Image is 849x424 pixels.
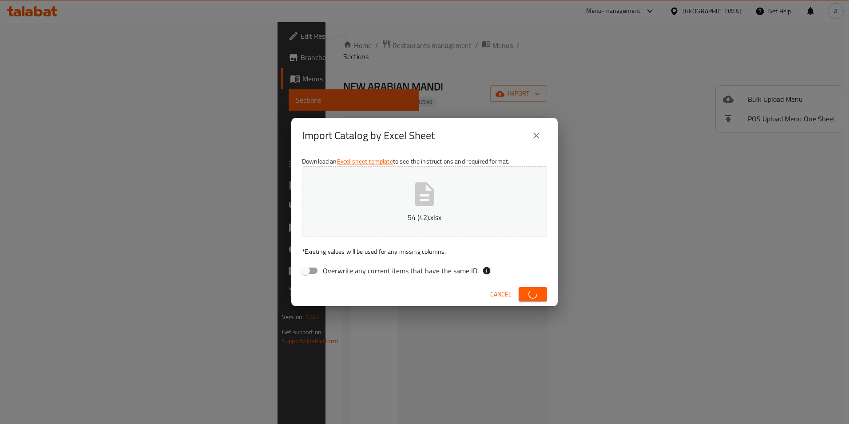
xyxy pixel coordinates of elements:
p: Existing values will be used for any missing columns. [302,247,547,256]
svg: If the overwrite option isn't selected, then the items that match an existing ID will be ignored ... [482,266,491,275]
span: Overwrite any current items that have the same ID. [323,265,479,276]
button: 54 (42).xlsx [302,166,547,236]
p: 54 (42).xlsx [316,212,533,223]
div: Download an to see the instructions and required format. [291,153,558,282]
button: Cancel [487,286,515,303]
span: Cancel [490,289,512,300]
a: Excel sheet template [337,156,393,167]
button: close [526,125,547,146]
h2: Import Catalog by Excel Sheet [302,128,435,143]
